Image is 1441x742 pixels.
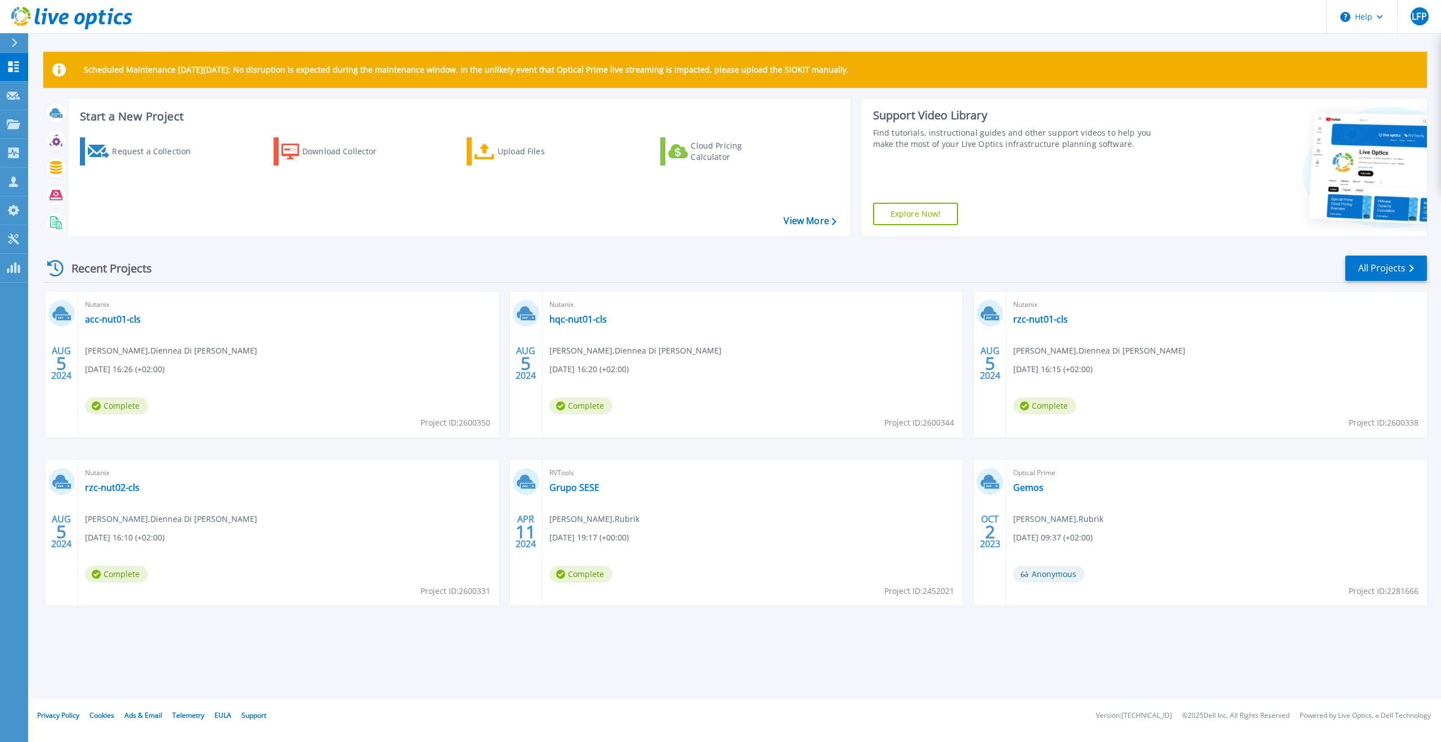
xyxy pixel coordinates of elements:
[549,513,639,525] span: [PERSON_NAME] , Rubrik
[1349,417,1418,429] span: Project ID: 2600338
[1300,712,1431,719] li: Powered by Live Optics, a Dell Technology
[85,467,492,479] span: Nutanix
[172,710,204,720] a: Telemetry
[549,397,612,414] span: Complete
[1349,585,1418,597] span: Project ID: 2281666
[1182,712,1290,719] li: © 2025 Dell Inc. All Rights Reserved
[85,298,492,311] span: Nutanix
[1345,256,1427,281] a: All Projects
[985,359,995,368] span: 5
[985,527,995,537] span: 2
[873,108,1165,123] div: Support Video Library
[124,710,162,720] a: Ads & Email
[1013,467,1420,479] span: Optical Prime
[85,566,148,583] span: Complete
[420,585,490,597] span: Project ID: 2600331
[85,363,164,376] span: [DATE] 16:26 (+02:00)
[549,531,629,544] span: [DATE] 19:17 (+00:00)
[56,359,66,368] span: 5
[660,137,786,166] a: Cloud Pricing Calculator
[515,343,536,384] div: AUG 2024
[1013,531,1093,544] span: [DATE] 09:37 (+02:00)
[549,363,629,376] span: [DATE] 16:20 (+02:00)
[1412,12,1426,21] span: LFP
[56,527,66,537] span: 5
[84,65,849,74] p: Scheduled Maintenance [DATE][DATE]: No disruption is expected during the maintenance window. In t...
[1013,513,1103,525] span: [PERSON_NAME] , Rubrik
[521,359,531,368] span: 5
[1013,363,1093,376] span: [DATE] 16:15 (+02:00)
[85,531,164,544] span: [DATE] 16:10 (+02:00)
[85,345,257,357] span: [PERSON_NAME] , Diennea Di [PERSON_NAME]
[979,511,1001,552] div: OCT 2023
[549,482,599,493] a: Grupo SESE
[51,343,72,384] div: AUG 2024
[214,710,231,720] a: EULA
[1013,345,1185,357] span: [PERSON_NAME] , Diennea Di [PERSON_NAME]
[549,345,722,357] span: [PERSON_NAME] , Diennea Di [PERSON_NAME]
[873,203,959,225] a: Explore Now!
[873,127,1165,150] div: Find tutorials, instructional guides and other support videos to help you make the most of your L...
[1013,566,1085,583] span: Anonymous
[274,137,399,166] a: Download Collector
[85,513,257,525] span: [PERSON_NAME] , Diennea Di [PERSON_NAME]
[691,140,781,163] div: Cloud Pricing Calculator
[89,710,114,720] a: Cookies
[112,140,202,163] div: Request a Collection
[51,511,72,552] div: AUG 2024
[467,137,592,166] a: Upload Files
[37,710,79,720] a: Privacy Policy
[85,482,140,493] a: rzc-nut02-cls
[85,397,148,414] span: Complete
[884,417,954,429] span: Project ID: 2600344
[1013,482,1044,493] a: Gemos
[1013,397,1076,414] span: Complete
[420,417,490,429] span: Project ID: 2600350
[80,110,836,123] h3: Start a New Project
[85,314,141,325] a: acc-nut01-cls
[549,566,612,583] span: Complete
[884,585,954,597] span: Project ID: 2452021
[43,254,167,282] div: Recent Projects
[549,467,956,479] span: RVTools
[549,314,607,325] a: hqc-nut01-cls
[302,140,392,163] div: Download Collector
[516,527,536,537] span: 11
[1013,298,1420,311] span: Nutanix
[241,710,266,720] a: Support
[1096,712,1172,719] li: Version: [TECHNICAL_ID]
[80,137,205,166] a: Request a Collection
[784,216,836,226] a: View More
[979,343,1001,384] div: AUG 2024
[549,298,956,311] span: Nutanix
[515,511,536,552] div: APR 2024
[1013,314,1068,325] a: rzc-nut01-cls
[498,140,588,163] div: Upload Files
